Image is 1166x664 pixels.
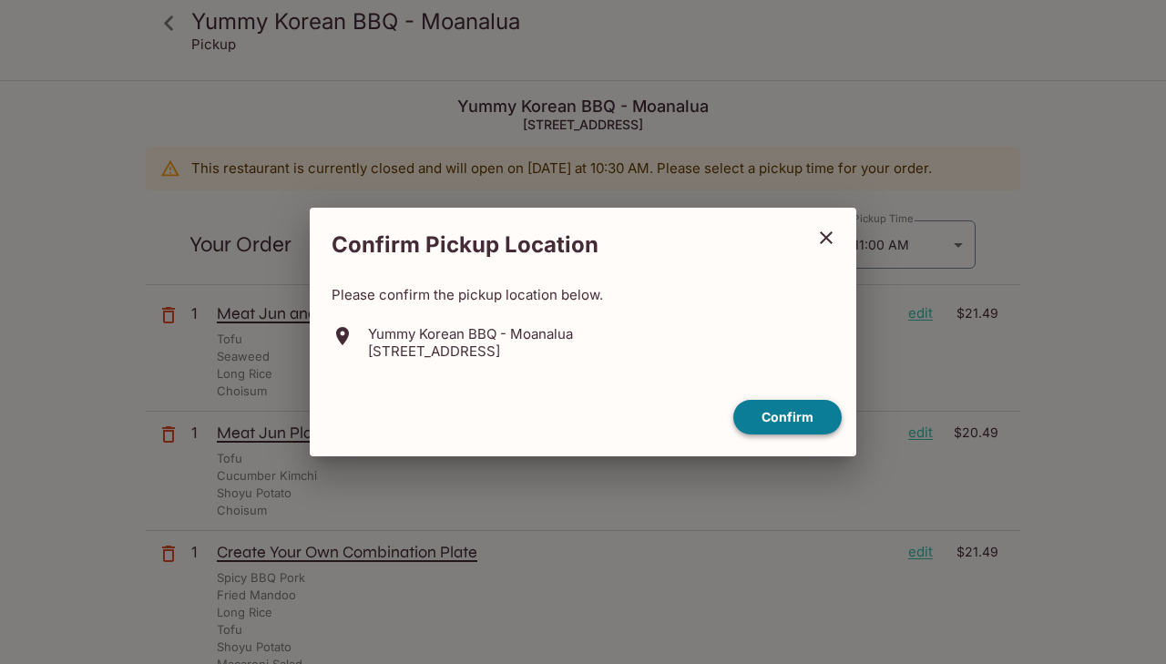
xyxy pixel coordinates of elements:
button: confirm [733,400,842,435]
h2: Confirm Pickup Location [310,222,803,268]
p: Yummy Korean BBQ - Moanalua [368,325,573,342]
p: Please confirm the pickup location below. [332,286,834,303]
p: [STREET_ADDRESS] [368,342,573,360]
button: close [803,215,849,260]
